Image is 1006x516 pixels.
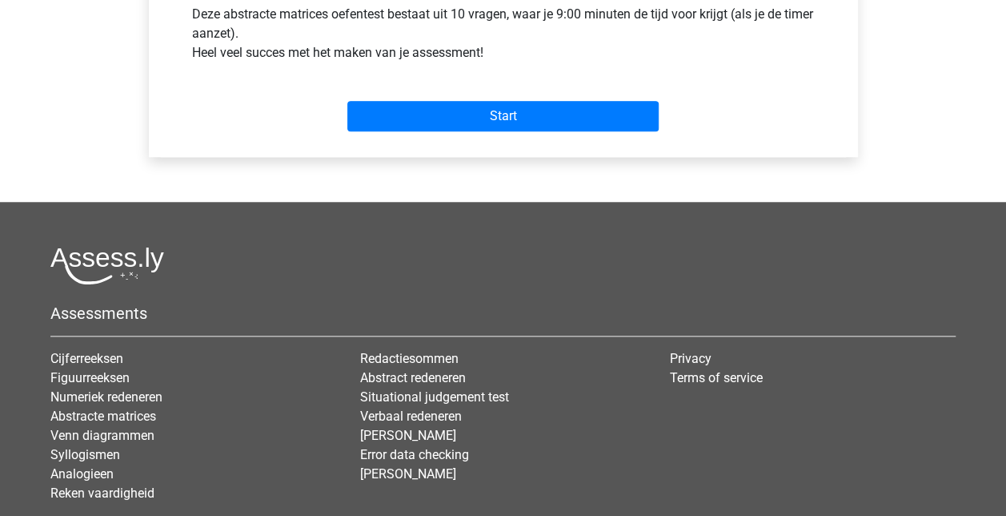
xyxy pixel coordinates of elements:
[360,351,459,366] a: Redactiesommen
[50,466,114,482] a: Analogieen
[360,428,456,443] a: [PERSON_NAME]
[50,247,164,284] img: Assessly logo
[360,409,462,424] a: Verbaal redeneren
[180,5,827,69] div: Deze abstracte matrices oefentest bestaat uit 10 vragen, waar je 9:00 minuten de tijd voor krijgt...
[50,428,154,443] a: Venn diagrammen
[360,447,469,462] a: Error data checking
[347,101,659,131] input: Start
[360,466,456,482] a: [PERSON_NAME]
[50,447,120,462] a: Syllogismen
[50,304,956,323] h5: Assessments
[50,370,130,385] a: Figuurreeksen
[50,486,154,501] a: Reken vaardigheid
[50,409,156,424] a: Abstracte matrices
[50,351,123,366] a: Cijferreeksen
[360,389,509,405] a: Situational judgement test
[50,389,162,405] a: Numeriek redeneren
[670,370,763,385] a: Terms of service
[360,370,466,385] a: Abstract redeneren
[670,351,711,366] a: Privacy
